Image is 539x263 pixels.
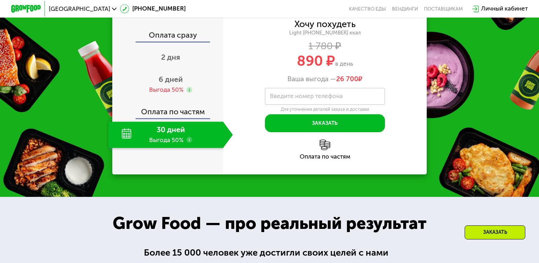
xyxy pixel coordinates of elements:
div: Оплата по частям [113,101,223,118]
span: 2 дня [161,53,180,62]
div: Оплата по частям [223,154,427,160]
button: Заказать [265,114,385,132]
span: 26 700 [336,75,358,83]
a: [PHONE_NUMBER] [120,4,185,13]
span: ₽ [336,75,362,83]
div: Хочу похудеть [294,20,355,28]
div: Выгода 50% [149,86,184,94]
span: [GEOGRAPHIC_DATA] [49,6,110,12]
div: Более 15 000 человек уже достигли своих целей с нами [144,246,395,260]
div: Оплата сразу [113,32,223,41]
a: Качество еды [349,6,386,12]
span: 6 дней [159,75,183,84]
img: l6xcnZfty9opOoJh.png [320,140,330,150]
a: Вендинги [392,6,418,12]
div: Grow Food — про реальный результат [100,211,439,236]
div: Light [PHONE_NUMBER] ккал [223,30,427,36]
label: Введите номер телефона [270,94,343,98]
div: Личный кабинет [481,4,528,13]
span: 890 ₽ [297,52,335,70]
div: поставщикам [424,6,463,12]
span: в день [335,60,353,67]
div: Заказать [465,225,525,239]
div: 1 780 ₽ [223,42,427,50]
div: Для уточнения деталей заказа и доставки [265,107,385,113]
div: Ваша выгода — [223,75,427,83]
